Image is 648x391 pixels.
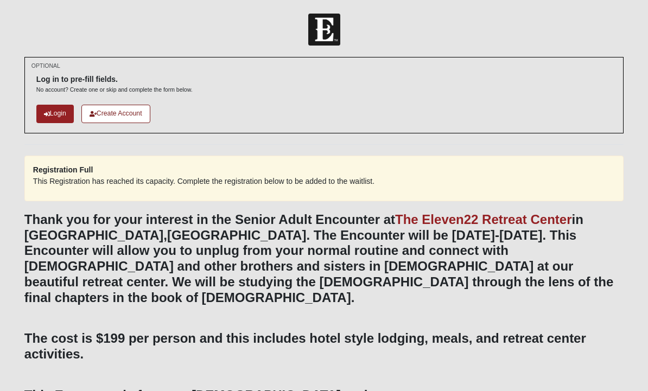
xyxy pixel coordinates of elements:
img: Church of Eleven22 Logo [308,14,340,46]
h6: Log in to pre-fill fields. [36,75,193,84]
b: Thank you for your interest in the Senior Adult Encounter at in [GEOGRAPHIC_DATA],[GEOGRAPHIC_DAT... [24,212,613,305]
a: The Eleven22 Retreat Center [395,212,571,227]
a: Login [36,105,74,123]
a: Create Account [81,105,150,123]
b: The cost is $199 per person and this includes hotel style lodging, meals, and retreat center acti... [24,331,586,361]
strong: Registration Full [33,165,93,174]
p: No account? Create one or skip and complete the form below. [36,86,193,94]
p: This Registration has reached its capacity. Complete the registration below to be added to the wa... [33,176,615,187]
small: OPTIONAL [31,62,60,70]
